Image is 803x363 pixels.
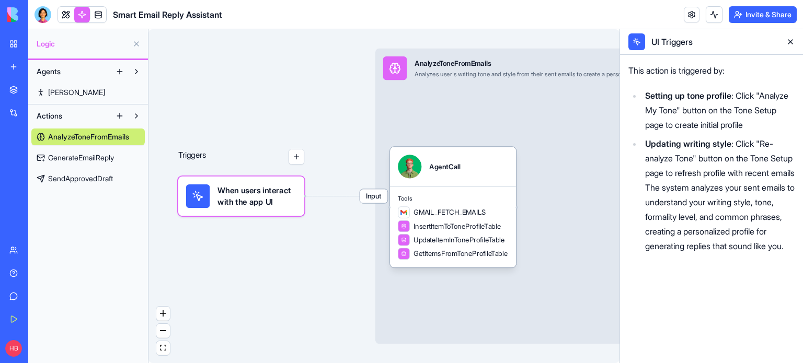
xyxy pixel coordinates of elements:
span: Agents [37,66,61,77]
li: : Click "Analyze My Tone" button on the Tone Setup page to create initial profile [642,88,795,132]
p: Triggers [178,149,207,165]
span: When users interact with the app UI [217,184,296,208]
span: [PERSON_NAME] [48,87,105,98]
div: When users interact with the app UI [178,177,304,216]
div: Triggers [178,118,304,216]
span: Actions [37,111,62,121]
div: UI Triggers [649,36,778,48]
span: AnalyzeToneFromEmails [48,132,129,142]
strong: Updating writing style [645,138,731,149]
p: This action is triggered by: [628,63,795,78]
strong: Setting up tone profile [645,90,731,101]
span: Tools [398,195,508,203]
button: zoom out [156,324,170,338]
span: InsertItemToToneProfileTable [414,221,501,231]
button: zoom in [156,307,170,321]
div: InputAnalyzeToneFromEmailsAnalyzes user's writing tone and style from their sent emails to create... [375,49,773,344]
span: GenerateEmailReply [48,153,114,163]
span: Smart Email Reply Assistant [113,8,222,21]
a: [PERSON_NAME] [31,84,145,101]
a: AnalyzeToneFromEmails [31,128,145,145]
div: AnalyzeToneFromEmails [415,58,710,68]
span: GetItemsFromToneProfileTable [414,249,508,259]
a: GenerateEmailReply [31,149,145,166]
button: fit view [156,341,170,355]
span: UpdateItemInToneProfileTable [414,235,504,245]
span: SendApprovedDraft [48,173,113,184]
span: GMAIL_FETCH_EMAILS [414,207,486,217]
div: AgentCallToolsGMAIL_FETCH_EMAILSInsertItemToToneProfileTableUpdateItemInToneProfileTableGetItemsF... [390,147,516,267]
img: logo [7,7,72,22]
span: HB [5,340,22,357]
div: Analyzes user's writing tone and style from their sent emails to create a personalized tone profi... [415,70,710,78]
span: Logic [37,39,128,49]
a: SendApprovedDraft [31,170,145,187]
button: Invite & Share [729,6,797,23]
span: Input [360,189,388,203]
button: Actions [31,108,111,124]
div: AgentCall [429,162,460,172]
li: : Click "Re-analyze Tone" button on the Tone Setup page to refresh profile with recent emails The... [642,136,795,253]
button: Agents [31,63,111,80]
